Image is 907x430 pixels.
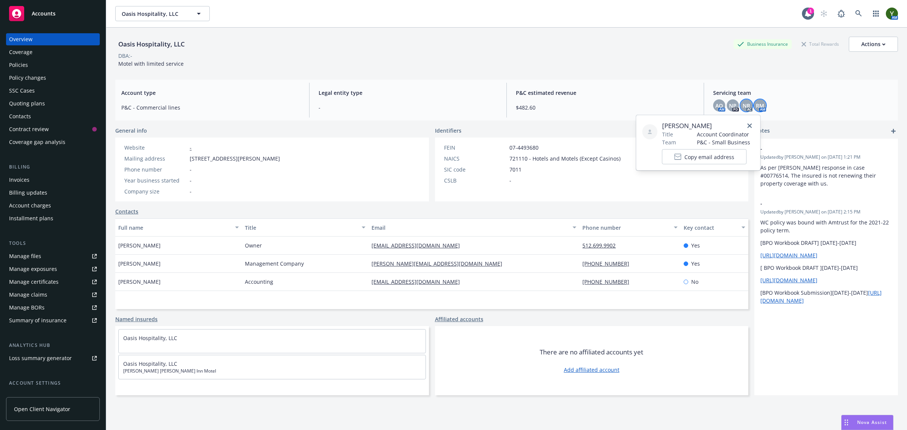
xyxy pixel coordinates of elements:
[760,252,817,259] a: [URL][DOMAIN_NAME]
[6,72,100,84] a: Policy changes
[9,314,67,326] div: Summary of insurance
[754,193,898,311] div: -Updatedby [PERSON_NAME] on [DATE] 2:15 PMWC policy was bound with Amtrust for the 2021-22 policy...
[121,89,300,97] span: Account type
[6,263,100,275] a: Manage exposures
[760,289,892,305] p: [BPO Workbook Submission][DATE]-[DATE]
[245,278,273,286] span: Accounting
[9,263,57,275] div: Manage exposures
[115,39,188,49] div: Oasis Hospitality, LLC
[9,200,51,212] div: Account charges
[6,276,100,288] a: Manage certificates
[681,218,748,237] button: Key contact
[124,166,187,173] div: Phone number
[697,138,750,146] span: P&C - Small Business
[245,241,262,249] span: Owner
[743,102,750,110] span: NR
[509,144,539,152] span: 07-4493680
[190,166,192,173] span: -
[509,166,522,173] span: 7011
[6,110,100,122] a: Contacts
[760,154,892,161] span: Updated by [PERSON_NAME] on [DATE] 1:21 PM
[868,6,884,21] a: Switch app
[807,8,814,14] div: 1
[662,121,750,130] span: [PERSON_NAME]
[6,289,100,301] a: Manage claims
[662,149,747,164] button: Copy email address
[371,278,466,285] a: [EMAIL_ADDRESS][DOMAIN_NAME]
[745,121,754,130] a: close
[6,342,100,349] div: Analytics hub
[9,123,49,135] div: Contract review
[9,276,59,288] div: Manage certificates
[9,187,47,199] div: Billing updates
[9,250,41,262] div: Manage files
[9,212,53,224] div: Installment plans
[9,390,42,402] div: Service team
[9,85,35,97] div: SSC Cases
[861,37,885,51] div: Actions
[124,176,187,184] div: Year business started
[509,155,621,162] span: 721110 - Hotels and Motels (Except Casinos)
[798,39,843,49] div: Total Rewards
[6,352,100,364] a: Loss summary generator
[122,10,187,18] span: Oasis Hospitality, LLC
[115,207,138,215] a: Contacts
[851,6,866,21] a: Search
[190,144,192,151] a: -
[6,3,100,24] a: Accounts
[691,260,700,268] span: Yes
[734,39,792,49] div: Business Insurance
[115,127,147,135] span: General info
[319,104,497,111] span: -
[684,224,737,232] div: Key contact
[6,314,100,326] a: Summary of insurance
[123,334,177,342] a: Oasis Hospitality, LLC
[115,6,210,21] button: Oasis Hospitality, LLC
[6,200,100,212] a: Account charges
[691,278,698,286] span: No
[9,97,45,110] div: Quoting plans
[371,260,508,267] a: [PERSON_NAME][EMAIL_ADDRESS][DOMAIN_NAME]
[729,102,737,110] span: NP
[118,241,161,249] span: [PERSON_NAME]
[121,104,300,111] span: P&C - Commercial lines
[9,72,46,84] div: Policy changes
[842,415,851,430] div: Drag to move
[760,239,892,247] p: [BPO Workbook DRAFT] [DATE]-[DATE]
[245,224,357,232] div: Title
[662,138,676,146] span: Team
[579,218,681,237] button: Phone number
[444,144,506,152] div: FEIN
[115,218,242,237] button: Full name
[756,102,764,110] span: RM
[9,302,45,314] div: Manage BORs
[834,6,849,21] a: Report a Bug
[6,379,100,387] div: Account settings
[124,155,187,162] div: Mailing address
[6,33,100,45] a: Overview
[9,352,72,364] div: Loss summary generator
[564,366,619,374] a: Add affiliated account
[444,155,506,162] div: NAICS
[124,187,187,195] div: Company size
[6,174,100,186] a: Invoices
[889,127,898,136] a: add
[319,89,497,97] span: Legal entity type
[123,368,421,374] span: [PERSON_NAME] [PERSON_NAME] Inn Motel
[509,176,511,184] span: -
[582,278,635,285] a: [PHONE_NUMBER]
[9,136,65,148] div: Coverage gap analysis
[754,139,898,193] div: -Updatedby [PERSON_NAME] on [DATE] 1:21 PMAs per [PERSON_NAME] response in case #00776514, The in...
[190,155,280,162] span: [STREET_ADDRESS][PERSON_NAME]
[6,187,100,199] a: Billing updates
[9,110,31,122] div: Contacts
[540,348,643,357] span: There are no affiliated accounts yet
[371,242,466,249] a: [EMAIL_ADDRESS][DOMAIN_NAME]
[760,209,892,215] span: Updated by [PERSON_NAME] on [DATE] 2:15 PM
[715,102,723,110] span: AO
[6,212,100,224] a: Installment plans
[444,176,506,184] div: CSLB
[9,174,29,186] div: Invoices
[760,164,878,187] span: As per [PERSON_NAME] response in case #00776514, The insured is not renewing their property cover...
